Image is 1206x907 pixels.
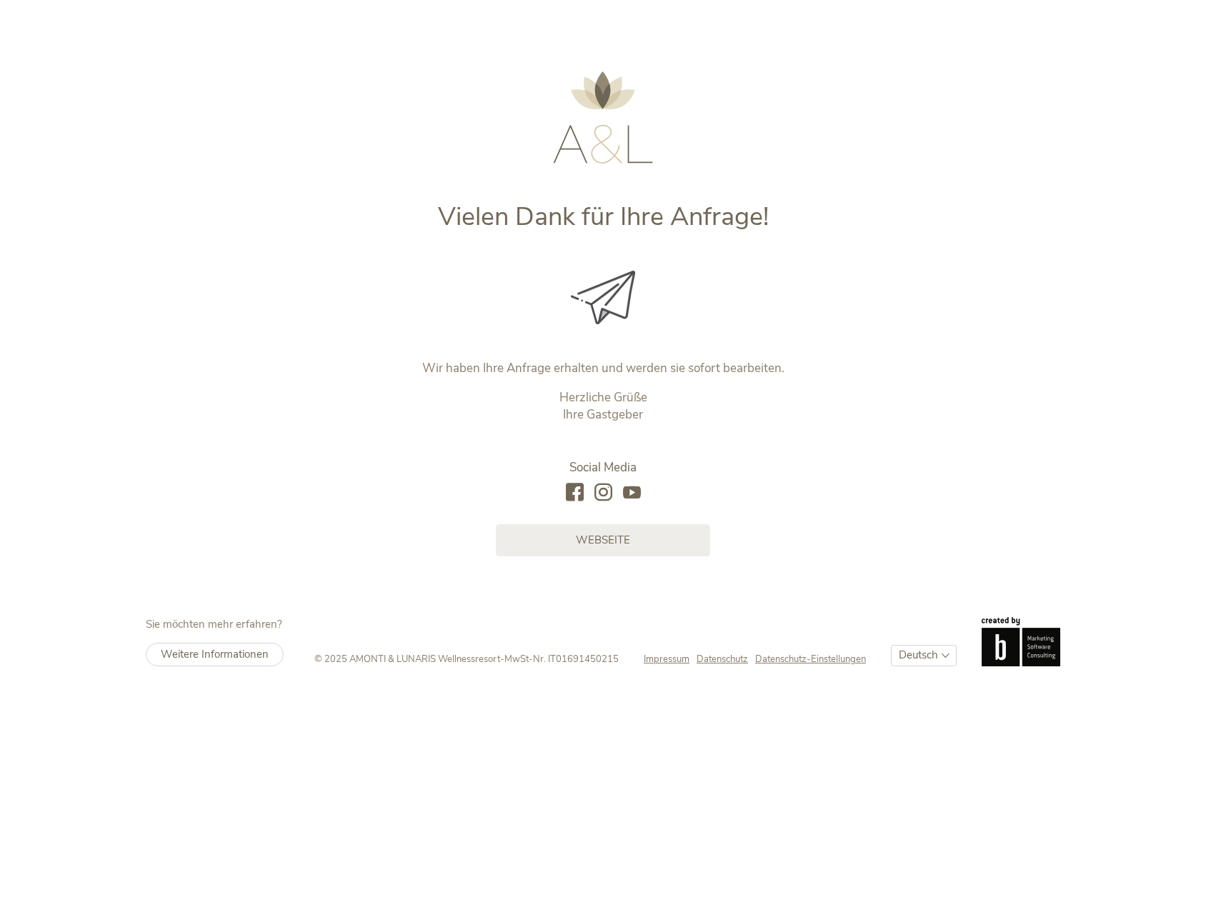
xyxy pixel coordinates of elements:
[697,653,748,666] span: Datenschutz
[553,71,653,164] img: AMONTI & LUNARIS Wellnessresort
[496,524,710,556] a: Webseite
[644,653,697,666] a: Impressum
[161,647,269,661] span: Weitere Informationen
[504,653,619,666] span: MwSt-Nr. IT01691450215
[146,643,284,666] a: Weitere Informationen
[982,617,1060,666] img: Brandnamic GmbH | Leading Hospitality Solutions
[569,459,637,476] span: Social Media
[697,653,755,666] a: Datenschutz
[146,617,282,631] span: Sie möchten mehr erfahren?
[571,271,635,324] img: Vielen Dank für Ihre Anfrage!
[576,533,630,548] span: Webseite
[623,483,641,503] a: youtube
[305,360,902,377] p: Wir haben Ihre Anfrage erhalten und werden sie sofort bearbeiten.
[305,389,902,424] p: Herzliche Grüße Ihre Gastgeber
[594,483,612,503] a: instagram
[438,199,769,234] span: Vielen Dank für Ihre Anfrage!
[566,483,584,503] a: facebook
[755,653,866,666] a: Datenschutz-Einstellungen
[644,653,689,666] span: Impressum
[500,653,504,666] span: -
[314,653,500,666] span: © 2025 AMONTI & LUNARIS Wellnessresort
